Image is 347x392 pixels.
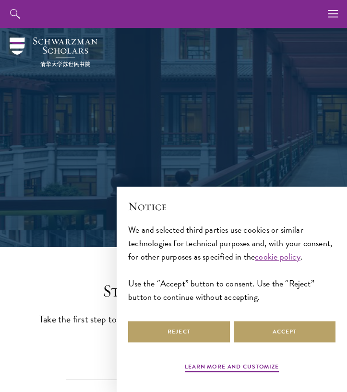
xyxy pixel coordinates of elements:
[185,362,279,374] button: Learn more and customize
[128,223,335,304] div: We and selected third parties use cookies or similar technologies for technical purposes and, wit...
[234,321,335,343] button: Accept
[128,321,230,343] button: Reject
[29,281,318,301] h2: Start the Process
[29,311,318,344] p: Take the first step toward joining a global community that will shape the future.
[255,250,300,263] a: cookie policy
[128,198,335,214] h2: Notice
[10,37,97,67] img: Schwarzman Scholars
